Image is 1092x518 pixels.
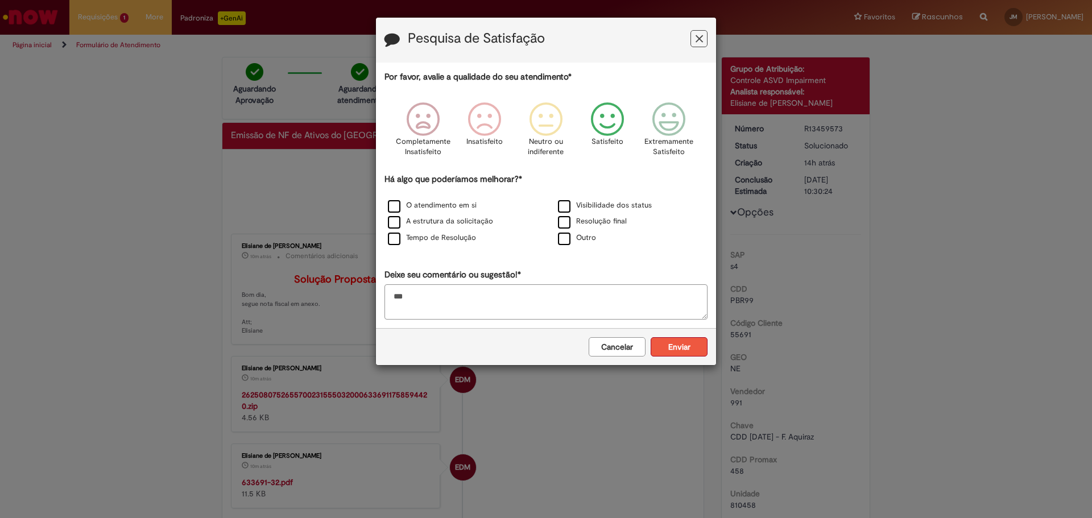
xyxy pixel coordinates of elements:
[558,216,627,227] label: Resolução final
[388,200,477,211] label: O atendimento em si
[388,216,493,227] label: A estrutura da solicitação
[517,94,575,172] div: Neutro ou indiferente
[408,31,545,46] label: Pesquisa de Satisfação
[388,233,476,243] label: Tempo de Resolução
[640,94,698,172] div: Extremamente Satisfeito
[651,337,708,357] button: Enviar
[384,269,521,281] label: Deixe seu comentário ou sugestão!*
[558,200,652,211] label: Visibilidade dos status
[578,94,636,172] div: Satisfeito
[589,337,646,357] button: Cancelar
[394,94,452,172] div: Completamente Insatisfeito
[396,136,450,158] p: Completamente Insatisfeito
[466,136,503,147] p: Insatisfeito
[644,136,693,158] p: Extremamente Satisfeito
[384,71,572,83] label: Por favor, avalie a qualidade do seu atendimento*
[591,136,623,147] p: Satisfeito
[558,233,596,243] label: Outro
[456,94,514,172] div: Insatisfeito
[384,173,708,247] div: Há algo que poderíamos melhorar?*
[526,136,566,158] p: Neutro ou indiferente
